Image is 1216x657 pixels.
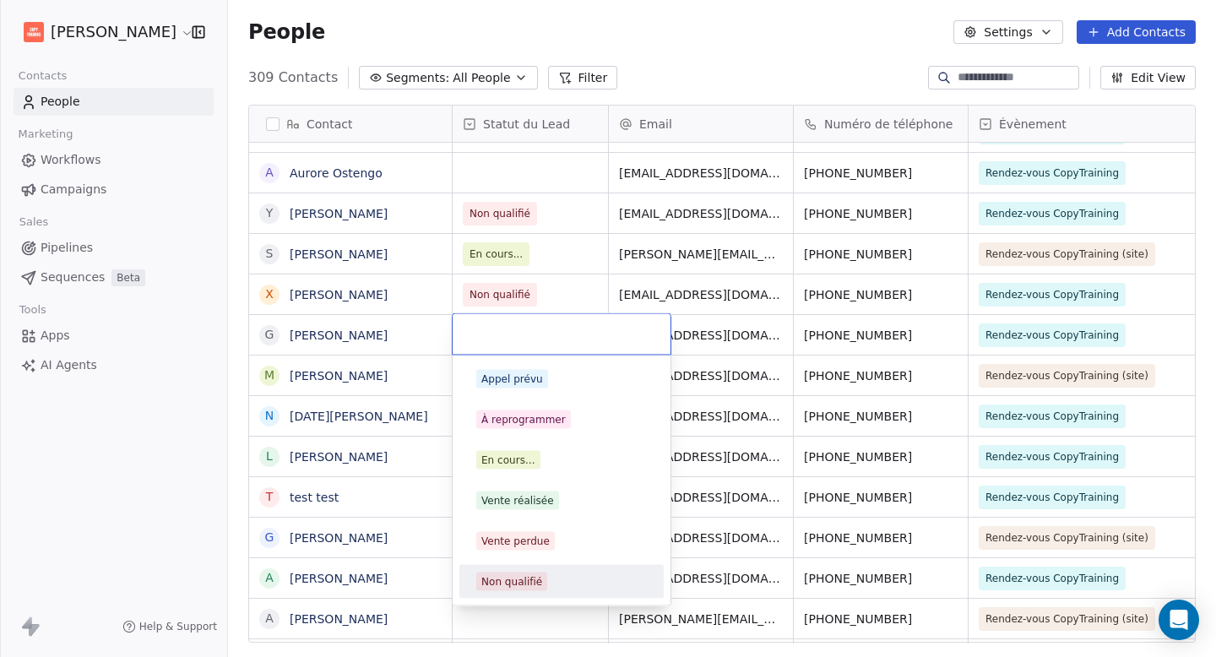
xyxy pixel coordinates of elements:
[481,453,535,468] div: En cours...
[481,412,566,427] div: À reprogrammer
[481,372,543,387] div: Appel prévu
[459,362,664,599] div: Suggestions
[481,493,554,508] div: Vente réalisée
[481,574,542,589] div: Non qualifié
[481,534,550,549] div: Vente perdue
